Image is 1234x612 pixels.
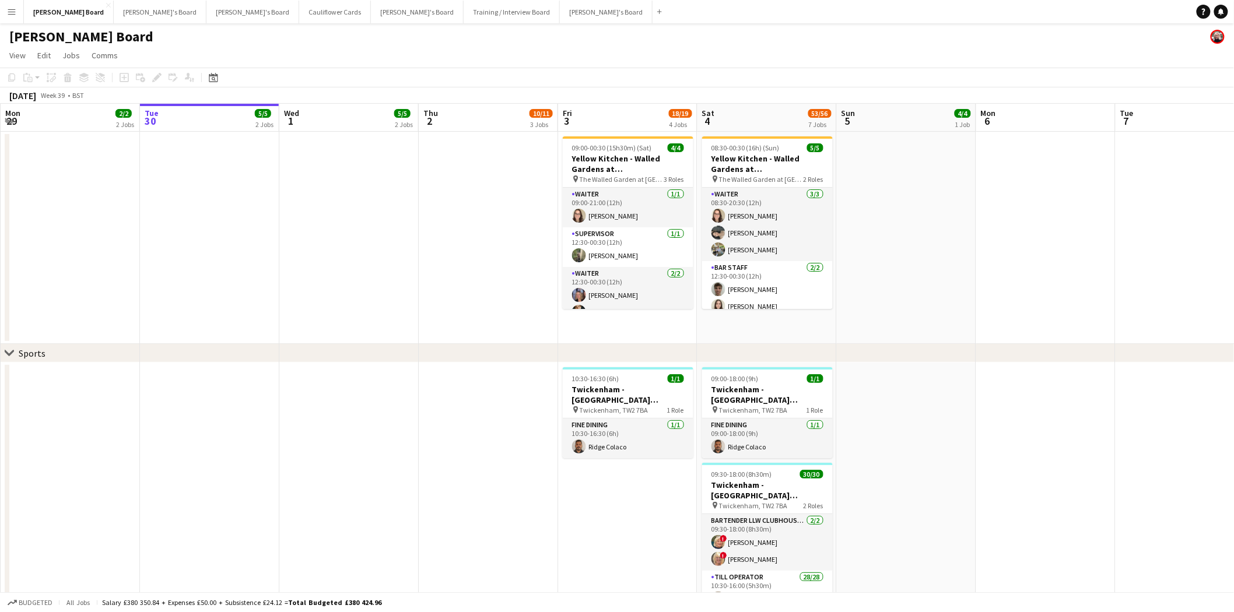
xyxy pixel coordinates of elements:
[809,119,831,128] div: 7 Jobs
[284,108,299,118] span: Wed
[808,109,832,118] span: 53/56
[668,374,684,383] span: 1/1
[664,175,684,184] span: 3 Roles
[719,175,804,184] span: The Walled Garden at [GEOGRAPHIC_DATA]
[561,114,572,128] span: 3
[719,501,788,510] span: Twickenham, TW2 7BA
[563,108,572,118] span: Fri
[702,153,833,174] h3: Yellow Kitchen - Walled Gardens at [GEOGRAPHIC_DATA]
[33,48,55,63] a: Edit
[807,143,823,152] span: 5/5
[979,114,996,128] span: 6
[711,143,780,152] span: 08:30-00:30 (16h) (Sun)
[371,1,464,23] button: [PERSON_NAME]'s Board
[720,552,727,559] span: !
[5,48,30,63] a: View
[807,406,823,414] span: 1 Role
[563,227,693,267] app-card-role: Supervisor1/112:30-00:30 (12h)[PERSON_NAME]
[580,175,664,184] span: The Walled Garden at [GEOGRAPHIC_DATA]
[37,50,51,61] span: Edit
[563,153,693,174] h3: Yellow Kitchen - Walled Gardens at [GEOGRAPHIC_DATA]
[145,108,159,118] span: Tue
[464,1,560,23] button: Training / Interview Board
[800,470,823,479] span: 30/30
[92,50,118,61] span: Comms
[702,367,833,458] app-job-card: 09:00-18:00 (9h)1/1Twickenham - [GEOGRAPHIC_DATA] [GEOGRAPHIC_DATA] vs [GEOGRAPHIC_DATA] Twickenh...
[72,91,84,100] div: BST
[9,90,36,101] div: [DATE]
[6,596,54,609] button: Budgeted
[115,109,132,118] span: 2/2
[102,598,381,607] div: Salary £380 350.84 + Expenses £50.00 + Subsistence £24.12 =
[668,143,684,152] span: 4/4
[563,418,693,458] app-card-role: FINE DINING1/110:30-16:30 (6h)Ridge Colaco
[9,28,153,45] h1: [PERSON_NAME] Board
[702,514,833,571] app-card-role: Bartender LLW CLUBHOUSE BAR & KITCHEN2/209:30-18:00 (8h30m)![PERSON_NAME]![PERSON_NAME]
[955,109,971,118] span: 4/4
[807,374,823,383] span: 1/1
[702,108,715,118] span: Sat
[299,1,371,23] button: Cauliflower Cards
[422,114,438,128] span: 2
[19,347,45,359] div: Sports
[702,384,833,405] h3: Twickenham - [GEOGRAPHIC_DATA] [GEOGRAPHIC_DATA] vs [GEOGRAPHIC_DATA]
[719,406,788,414] span: Twickenham, TW2 7BA
[58,48,85,63] a: Jobs
[702,261,833,318] app-card-role: BAR STAFF2/212:30-00:30 (12h)[PERSON_NAME][PERSON_NAME]
[563,367,693,458] app-job-card: 10:30-16:30 (6h)1/1Twickenham - [GEOGRAPHIC_DATA] [GEOGRAPHIC_DATA] vs [GEOGRAPHIC_DATA] Twickenh...
[24,1,114,23] button: [PERSON_NAME] Board
[804,175,823,184] span: 2 Roles
[563,136,693,309] app-job-card: 09:00-00:30 (15h30m) (Sat)4/4Yellow Kitchen - Walled Gardens at [GEOGRAPHIC_DATA] The Walled Gard...
[842,108,856,118] span: Sun
[116,119,134,128] div: 2 Jobs
[711,470,772,479] span: 09:30-18:00 (8h30m)
[720,535,727,542] span: !
[64,598,92,607] span: All jobs
[563,267,693,323] app-card-role: Waiter2/212:30-00:30 (12h)[PERSON_NAME][PERSON_NAME]
[669,109,692,118] span: 18/19
[423,108,438,118] span: Thu
[1119,114,1134,128] span: 7
[1120,108,1134,118] span: Tue
[530,119,552,128] div: 3 Jobs
[563,188,693,227] app-card-role: Waiter1/109:00-21:00 (12h)[PERSON_NAME]
[711,374,759,383] span: 09:00-18:00 (9h)
[38,91,68,100] span: Week 39
[394,109,411,118] span: 5/5
[804,501,823,510] span: 2 Roles
[206,1,299,23] button: [PERSON_NAME]'s Board
[3,114,20,128] span: 29
[981,108,996,118] span: Mon
[87,48,122,63] a: Comms
[702,418,833,458] app-card-role: FINE DINING1/109:00-18:00 (9h)Ridge Colaco
[288,598,381,607] span: Total Budgeted £380 424.96
[563,384,693,405] h3: Twickenham - [GEOGRAPHIC_DATA] [GEOGRAPHIC_DATA] vs [GEOGRAPHIC_DATA]
[1211,30,1225,44] app-user-avatar: Kathryn Davies
[667,406,684,414] span: 1 Role
[255,119,274,128] div: 2 Jobs
[530,109,553,118] span: 10/11
[143,114,159,128] span: 30
[702,188,833,261] app-card-role: Waiter3/308:30-20:30 (12h)[PERSON_NAME][PERSON_NAME][PERSON_NAME]
[702,136,833,309] app-job-card: 08:30-00:30 (16h) (Sun)5/5Yellow Kitchen - Walled Gardens at [GEOGRAPHIC_DATA] The Walled Garden ...
[840,114,856,128] span: 5
[580,406,648,414] span: Twickenham, TW2 7BA
[5,108,20,118] span: Mon
[395,119,413,128] div: 2 Jobs
[572,143,652,152] span: 09:00-00:30 (15h30m) (Sat)
[9,50,26,61] span: View
[62,50,80,61] span: Jobs
[114,1,206,23] button: [PERSON_NAME]'s Board
[19,599,52,607] span: Budgeted
[560,1,653,23] button: [PERSON_NAME]'s Board
[255,109,271,118] span: 5/5
[700,114,715,128] span: 4
[669,119,692,128] div: 4 Jobs
[282,114,299,128] span: 1
[702,480,833,501] h3: Twickenham - [GEOGRAPHIC_DATA] [GEOGRAPHIC_DATA] vs [GEOGRAPHIC_DATA]
[955,119,970,128] div: 1 Job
